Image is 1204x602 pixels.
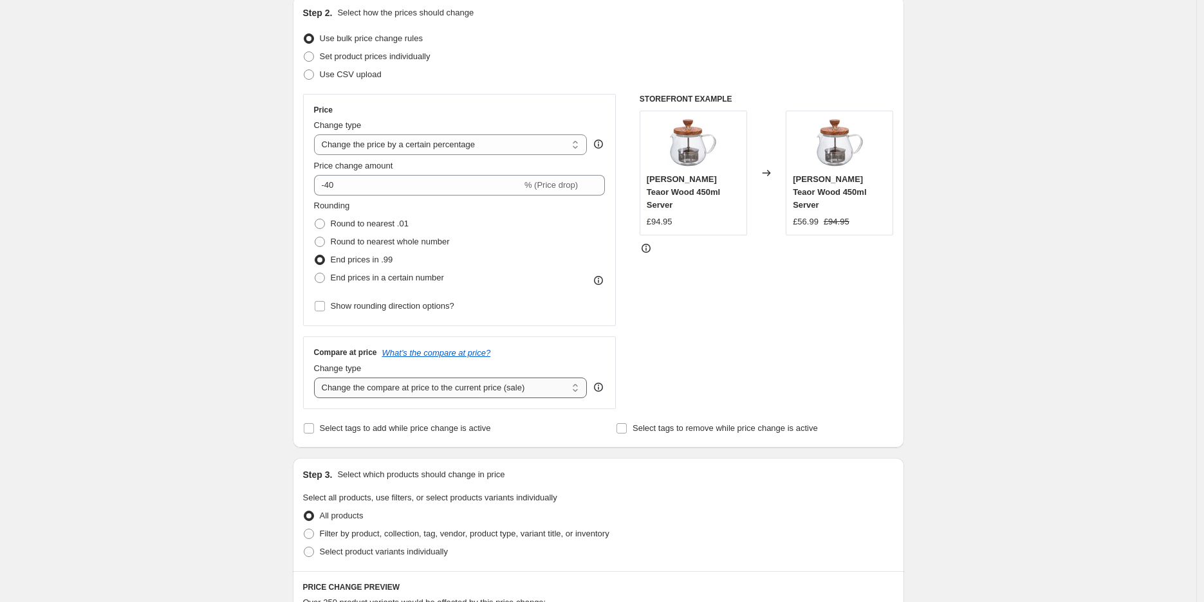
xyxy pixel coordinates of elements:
[667,118,719,169] img: hario-teaor-wood-450ml-server-all-di-pacci-961_80x.webp
[824,215,849,228] strike: £94.95
[337,6,474,19] p: Select how the prices should change
[331,301,454,311] span: Show rounding direction options?
[320,511,364,520] span: All products
[320,69,382,79] span: Use CSV upload
[320,529,609,538] span: Filter by product, collection, tag, vendor, product type, variant title, or inventory
[314,105,333,115] h3: Price
[793,174,866,210] span: [PERSON_NAME] Teaor Wood 450ml Server
[303,6,333,19] h2: Step 2.
[382,348,491,358] button: What's the compare at price?
[303,468,333,481] h2: Step 3.
[314,161,393,170] span: Price change amount
[592,138,605,150] div: help
[320,423,491,433] span: Select tags to add while price change is active
[303,582,894,592] h6: PRICE CHANGE PREVIEW
[592,381,605,394] div: help
[793,215,819,228] div: £56.99
[320,547,448,556] span: Select product variants individually
[331,273,444,282] span: End prices in a certain number
[314,201,350,210] span: Rounding
[314,175,522,196] input: -15
[314,120,362,130] span: Change type
[303,493,557,502] span: Select all products, use filters, or select products variants individually
[337,468,505,481] p: Select which products should change in price
[814,118,866,169] img: hario-teaor-wood-450ml-server-all-di-pacci-961_80x.webp
[314,363,362,373] span: Change type
[314,347,377,358] h3: Compare at price
[331,219,409,228] span: Round to nearest .01
[320,33,423,43] span: Use bulk price change rules
[647,174,720,210] span: [PERSON_NAME] Teaor Wood 450ml Server
[524,180,578,190] span: % (Price drop)
[331,255,393,264] span: End prices in .99
[320,51,431,61] span: Set product prices individually
[647,215,672,228] div: £94.95
[331,237,450,246] span: Round to nearest whole number
[640,94,894,104] h6: STOREFRONT EXAMPLE
[633,423,818,433] span: Select tags to remove while price change is active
